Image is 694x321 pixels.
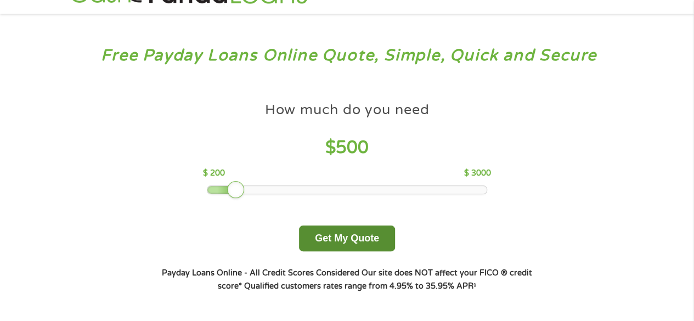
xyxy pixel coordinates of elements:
h3: Free Payday Loans Online Quote, Simple, Quick and Secure [32,46,663,66]
p: $ 3000 [464,167,491,179]
p: $ 200 [203,167,225,179]
strong: Our site does NOT affect your FICO ® credit score* [218,268,532,291]
strong: Qualified customers rates range from 4.95% to 35.95% APR¹ [244,281,476,291]
h4: How much do you need [265,101,430,119]
h4: $ [203,137,491,159]
button: Get My Quote [299,226,395,251]
span: 500 [336,137,369,158]
strong: Payday Loans Online - All Credit Scores Considered [162,268,359,278]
